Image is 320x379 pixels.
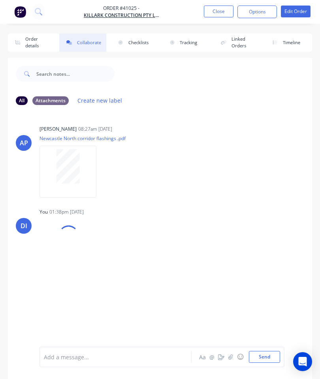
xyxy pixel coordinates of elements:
[21,221,27,231] div: DI
[249,351,280,363] button: Send
[40,135,126,142] p: Newcastle North corridor flashings .pdf
[20,138,28,148] div: AP
[204,6,233,17] button: Close
[36,66,115,82] input: Search notes...
[40,126,77,133] div: [PERSON_NAME]
[198,352,207,362] button: Aa
[235,352,245,362] button: ☺
[59,34,106,52] button: Collaborate
[14,6,26,18] img: Factory
[214,34,260,52] button: Linked Orders
[237,6,277,18] button: Options
[207,352,216,362] button: @
[84,5,159,12] span: Order #41025 -
[265,34,312,52] button: Timeline
[40,208,48,216] div: You
[16,96,28,105] div: All
[49,208,84,216] div: 01:38pm [DATE]
[293,352,312,371] div: Open Intercom Messenger
[32,96,69,105] div: Attachments
[78,126,112,133] div: 08:27am [DATE]
[84,12,159,19] a: Killark Construction Pty Ltd
[281,6,311,17] button: Edit Order
[111,34,158,52] button: Checklists
[73,95,126,106] button: Create new label
[162,34,209,52] button: Tracking
[8,34,55,52] button: Order details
